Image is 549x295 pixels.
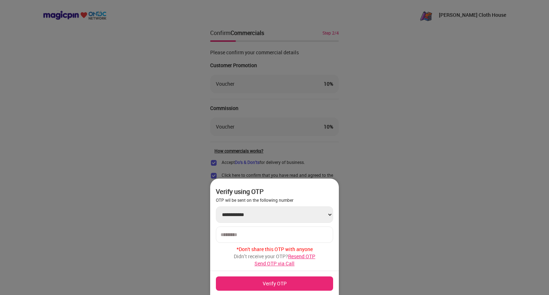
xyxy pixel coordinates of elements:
[216,246,333,253] p: Don't share this OTP with anyone
[288,253,315,260] span: Resend OTP
[254,260,295,267] span: Send OTP via Call
[216,187,333,196] div: Verify using OTP
[216,197,333,203] div: OTP wil be sent on the following number
[216,253,333,260] p: Didn’t receive your OTP?
[216,276,333,291] button: Verify OTP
